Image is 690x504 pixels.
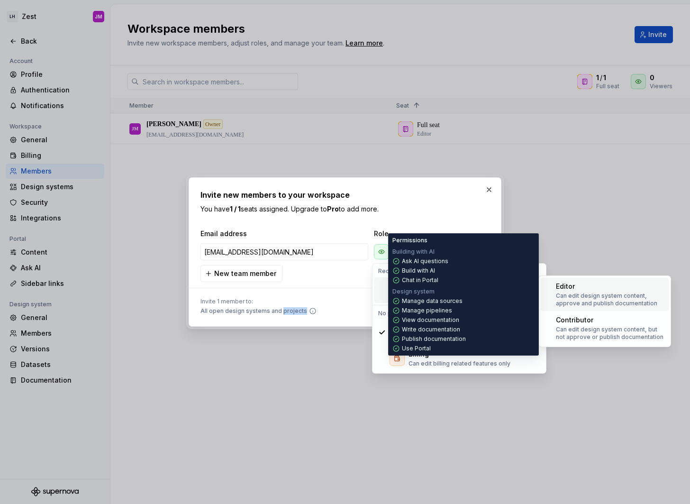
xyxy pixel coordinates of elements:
p: Chat in Portal [402,276,438,284]
span: Email address [200,229,370,238]
p: Design system [392,288,435,295]
div: Requires paid seat [374,266,544,277]
p: Permissions [392,237,427,244]
p: Build with AI [402,267,435,275]
b: 1 / 1 [230,205,241,213]
p: Building with AI [392,248,435,256]
div: Contributor [556,315,593,325]
span: New team member [214,269,276,278]
p: Use Portal [402,345,431,352]
p: You have seats assigned. Upgrade to to add more. [200,204,490,214]
div: No paid seat required [374,308,544,319]
p: Manage data sources [402,297,463,305]
span: All open design systems and projects [200,307,307,315]
p: Can edit design system content, but not approve or publish documentation [556,326,665,341]
p: Can edit billing related features only [409,360,510,367]
span: Invite 1 member to: [200,298,317,305]
p: View documentation [402,316,459,324]
p: Publish documentation [402,335,466,343]
p: Manage pipelines [402,307,452,314]
p: Ask AI questions [402,257,448,265]
p: Can edit design system content, approve and publish documentation [556,292,665,307]
button: Viewer [372,242,431,261]
div: Editor [556,282,575,291]
b: Pro [327,205,339,213]
h2: Invite new members to your workspace [200,189,490,201]
span: Role [374,229,469,238]
p: Write documentation [402,326,460,333]
button: New team member [200,265,282,282]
